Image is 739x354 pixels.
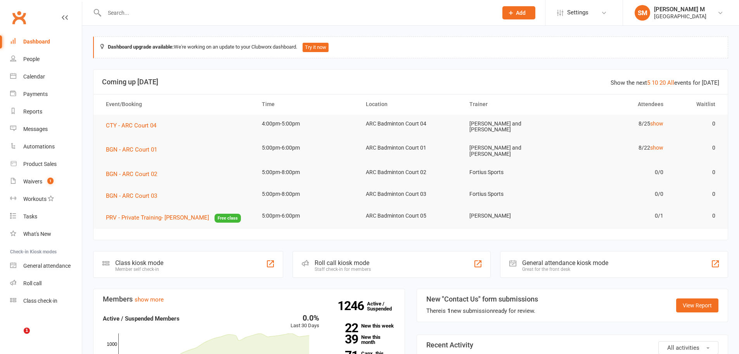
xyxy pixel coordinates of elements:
h3: Recent Activity [426,341,719,349]
td: [PERSON_NAME] [462,207,566,225]
div: Staff check-in for members [315,267,371,272]
span: BGN - ARC Court 01 [106,146,157,153]
a: show more [135,296,164,303]
div: Great for the front desk [522,267,608,272]
td: ARC Badminton Court 01 [359,139,463,157]
span: PRV - Private Training- [PERSON_NAME] [106,214,209,221]
button: BGN - ARC Court 03 [106,191,163,201]
td: 8/22 [566,139,670,157]
button: BGN - ARC Court 02 [106,169,163,179]
span: Free class [215,214,241,223]
a: Product Sales [10,155,82,173]
td: Fortius Sports [462,185,566,203]
div: We're working on an update to your Clubworx dashboard. [93,37,728,58]
a: show [650,145,663,151]
div: Calendar [23,73,45,80]
strong: Dashboard upgrade available: [108,44,174,50]
strong: Active / Suspended Members [103,315,180,322]
a: 10 [652,79,658,86]
div: General attendance [23,263,71,269]
input: Search... [102,7,492,18]
a: 1246Active / Suspended [367,295,401,317]
strong: 39 [331,333,358,345]
a: Workouts [10,190,82,208]
iframe: Intercom live chat [8,328,26,346]
a: All [667,79,674,86]
a: Calendar [10,68,82,85]
a: Tasks [10,208,82,225]
div: [PERSON_NAME] M [654,6,706,13]
div: Member self check-in [115,267,163,272]
th: Event/Booking [99,94,255,114]
button: Try it now [303,43,329,52]
a: Dashboard [10,33,82,51]
a: Class kiosk mode [10,292,82,310]
a: 5 [647,79,650,86]
td: ARC Badminton Court 02 [359,163,463,181]
div: Tasks [23,213,37,220]
div: Messages [23,126,48,132]
strong: 22 [331,322,358,334]
a: 22New this week [331,323,395,328]
a: show [650,120,663,127]
button: BGN - ARC Court 01 [106,145,163,154]
td: 0 [670,139,722,157]
td: 0 [670,207,722,225]
button: Add [502,6,535,19]
span: BGN - ARC Court 02 [106,171,157,178]
div: 0.0% [291,314,319,322]
div: SM [635,5,650,21]
a: Clubworx [9,8,29,27]
td: 4:00pm-5:00pm [255,115,359,133]
div: Waivers [23,178,42,185]
h3: New "Contact Us" form submissions [426,295,538,303]
td: 0/0 [566,185,670,203]
div: Class check-in [23,298,57,304]
td: 0 [670,185,722,203]
div: There is new submission ready for review. [426,306,538,316]
a: Reports [10,103,82,120]
a: 20 [659,79,666,86]
strong: 1 [447,307,451,314]
a: Automations [10,138,82,155]
td: 5:00pm-8:00pm [255,185,359,203]
a: Payments [10,85,82,103]
span: 1 [47,178,54,184]
h3: Coming up [DATE] [102,78,719,86]
span: All activities [667,344,699,351]
td: 0 [670,163,722,181]
th: Waitlist [670,94,722,114]
div: Last 30 Days [291,314,319,330]
td: 0 [670,115,722,133]
td: 0/1 [566,207,670,225]
a: Messages [10,120,82,138]
td: 5:00pm-6:00pm [255,139,359,157]
td: 0/0 [566,163,670,181]
div: Show the next events for [DATE] [611,78,719,87]
td: ARC Badminton Court 04 [359,115,463,133]
div: [GEOGRAPHIC_DATA] [654,13,706,20]
a: People [10,51,82,68]
div: Payments [23,91,48,97]
span: Settings [567,4,588,21]
span: CTY - ARC Court 04 [106,122,156,129]
div: Workouts [23,196,47,202]
a: 39New this month [331,335,395,345]
button: CTY - ARC Court 04 [106,121,162,130]
td: ARC Badminton Court 05 [359,207,463,225]
th: Time [255,94,359,114]
td: 8/25 [566,115,670,133]
a: General attendance kiosk mode [10,257,82,275]
div: Dashboard [23,38,50,45]
td: Fortius Sports [462,163,566,181]
span: 1 [24,328,30,334]
strong: 1246 [337,300,367,312]
div: What's New [23,231,51,237]
div: General attendance kiosk mode [522,259,608,267]
div: Product Sales [23,161,57,167]
a: Roll call [10,275,82,292]
div: People [23,56,40,62]
h3: Members [103,295,395,303]
th: Trainer [462,94,566,114]
div: Class kiosk mode [115,259,163,267]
